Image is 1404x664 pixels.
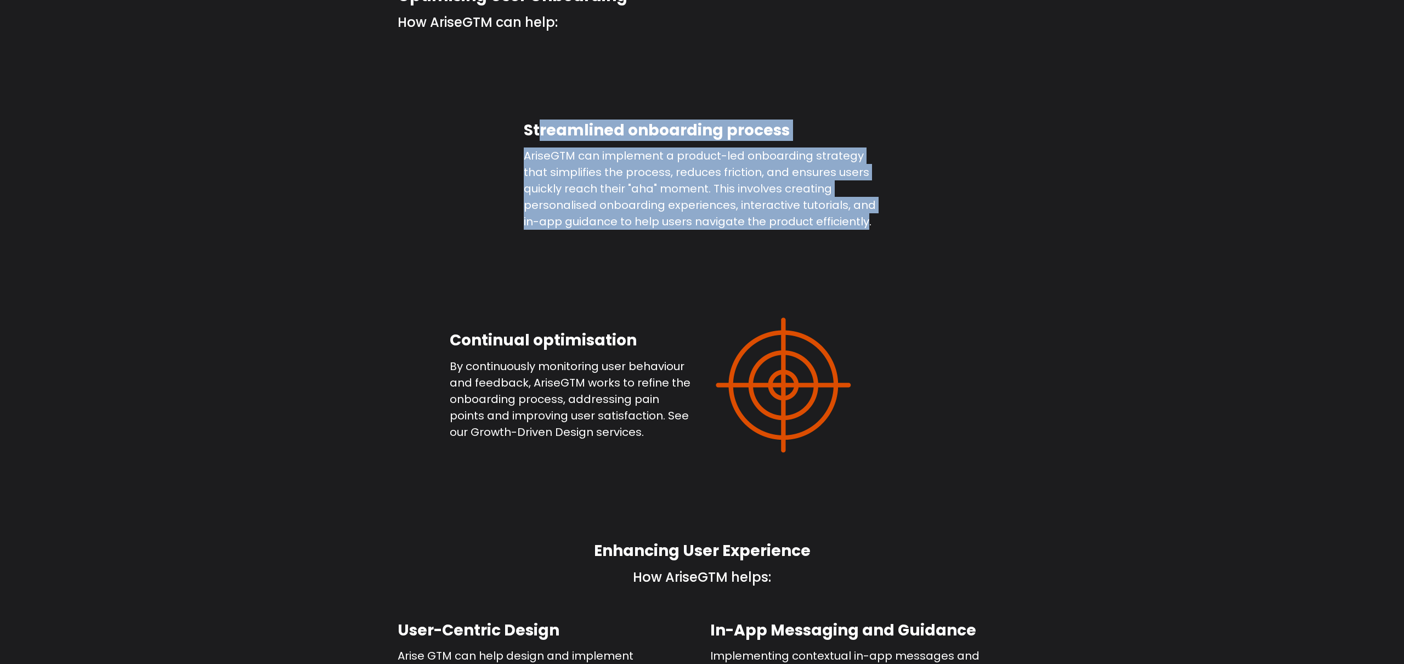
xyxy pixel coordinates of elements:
img: Target-06-orange-1 [710,312,857,458]
h2: Continual optimisation [450,330,694,351]
h2: User-Centric Design [398,620,642,641]
span: By continuously monitoring user behaviour and feedback, AriseGTM works to refine the onboarding p... [450,359,690,440]
h2: Streamlined onboarding process [524,120,880,141]
h3: How AriseGTM can help: [398,14,1006,31]
span: AriseGTM can implement a product-led onboarding strategy that simplifies the process, reduces fri... [524,148,876,229]
h2: Enhancing User Experience [398,541,1006,561]
h3: How AriseGTM helps: [398,569,1006,586]
h2: In-App Messaging and Guidance [710,620,1006,641]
